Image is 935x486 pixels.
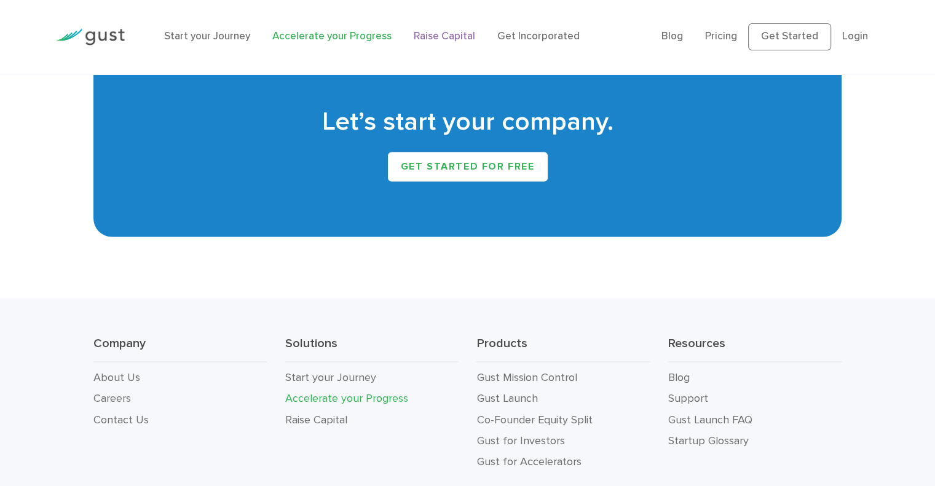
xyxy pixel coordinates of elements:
a: Start your Journey [285,370,376,383]
a: Accelerate your Progress [272,30,392,42]
a: Careers [93,391,131,404]
h3: Solutions [285,335,459,363]
a: Raise Capital [285,413,347,426]
h3: Products [476,335,650,363]
a: Gust Launch FAQ [668,413,752,426]
a: Get Incorporated [497,30,580,42]
a: Raise Capital [414,30,475,42]
h3: Company [93,335,267,363]
a: Gust Launch [476,391,537,404]
a: Get Started [748,23,831,50]
img: Gust Logo [56,29,125,45]
a: Gust for Accelerators [476,455,581,468]
a: Startup Glossary [668,434,749,447]
a: Pricing [705,30,737,42]
a: Blog [661,30,683,42]
a: Blog [668,370,690,383]
h3: Resources [668,335,842,363]
a: Login [842,30,868,42]
a: Gust for Investors [476,434,564,447]
a: Contact Us [93,413,149,426]
a: Co-Founder Equity Split [476,413,592,426]
a: Accelerate your Progress [285,391,408,404]
a: Start your Journey [164,30,250,42]
a: Gust Mission Control [476,370,577,383]
a: Support [668,391,708,404]
a: About Us [93,370,140,383]
a: Get started for free [388,152,548,181]
h2: Let’s start your company. [112,105,823,139]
